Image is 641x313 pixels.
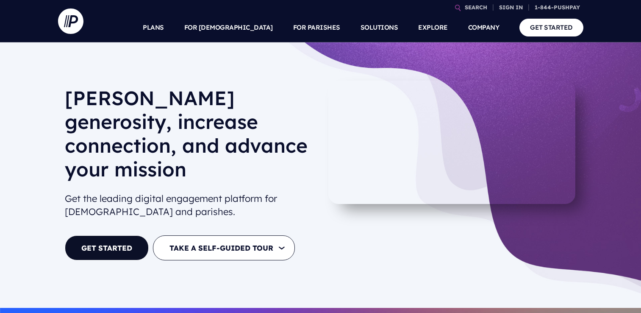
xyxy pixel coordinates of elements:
[153,235,295,260] button: TAKE A SELF-GUIDED TOUR
[468,13,499,42] a: COMPANY
[65,189,314,222] h2: Get the leading digital engagement platform for [DEMOGRAPHIC_DATA] and parishes.
[184,13,273,42] a: FOR [DEMOGRAPHIC_DATA]
[519,19,583,36] a: GET STARTED
[293,13,340,42] a: FOR PARISHES
[143,13,164,42] a: PLANS
[361,13,398,42] a: SOLUTIONS
[65,235,149,260] a: GET STARTED
[418,13,448,42] a: EXPLORE
[65,86,314,188] h1: [PERSON_NAME] generosity, increase connection, and advance your mission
